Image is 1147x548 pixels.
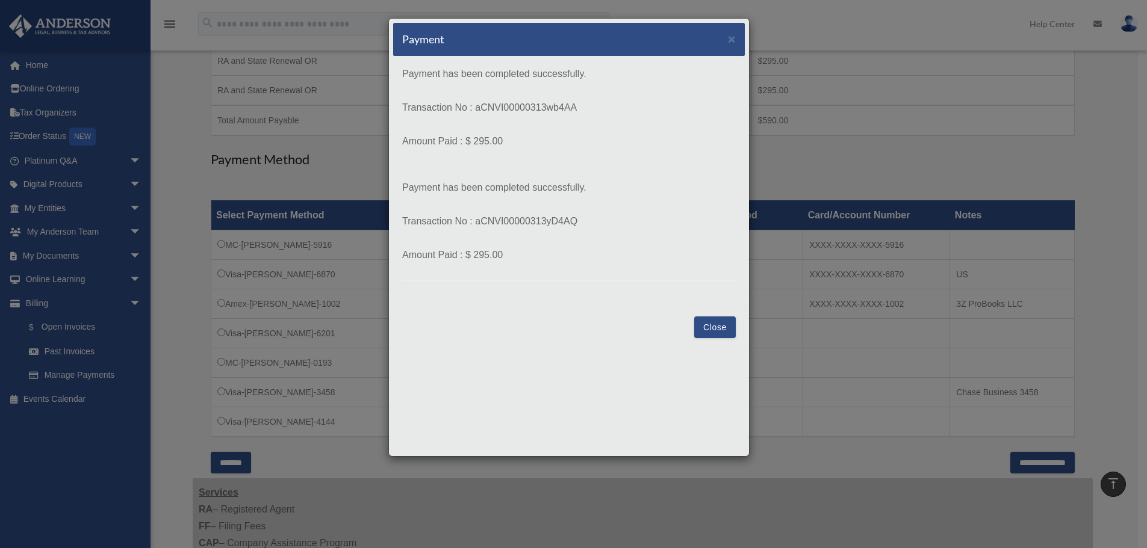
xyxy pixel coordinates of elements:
p: Amount Paid : $ 295.00 [402,247,736,263]
button: Close [728,32,736,45]
p: Transaction No : aCNVI00000313wb4AA [402,99,736,116]
p: Amount Paid : $ 295.00 [402,133,736,150]
p: Transaction No : aCNVI00000313yD4AQ [402,213,736,230]
button: Close [694,316,736,338]
span: × [728,32,736,46]
p: Payment has been completed successfully. [402,179,736,196]
p: Payment has been completed successfully. [402,66,736,82]
h5: Payment [402,32,444,47]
